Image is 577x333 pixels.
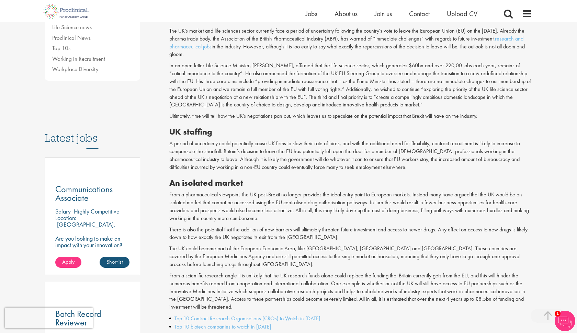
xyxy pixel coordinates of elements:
a: Top 10 Contract Research Organisations (CROs) to Watch in [DATE] [174,315,320,322]
a: Workplace Diversity [52,65,99,73]
a: Jobs [306,9,317,18]
a: Upload CV [447,9,477,18]
a: Join us [375,9,392,18]
a: Working in Recruitment [52,55,105,62]
strong: UK staffing [169,126,212,137]
p: In an open letter Life Science Minister, [PERSON_NAME], affirmed that the life science sector, wh... [169,62,533,109]
a: research and pharmaceutical jobs [169,35,523,50]
a: About us [335,9,358,18]
p: The UK could become part of the European Economic Area, like [GEOGRAPHIC_DATA], [GEOGRAPHIC_DATA]... [169,245,533,268]
p: [GEOGRAPHIC_DATA], [GEOGRAPHIC_DATA] [55,220,115,235]
p: There is also the potential that the addition of new barriers will ultimately threaten future inv... [169,226,533,242]
p: Ultimately, time will tell how the UK's negotiations pan out, which leaves us to speculate on the... [169,112,533,120]
a: Communications Associate [55,185,129,202]
a: Shortlist [100,257,129,268]
strong: An isolated market [169,177,243,188]
p: From a pharmaceutical viewpoint, the UK post-Brexit no longer provides the ideal entry point to E... [169,191,533,222]
p: From a scientific research angle it is unlikely that the UK research funds alone could replace th... [169,272,533,311]
a: Proclinical News [52,34,91,42]
span: 1 [555,311,561,317]
a: Contact [409,9,430,18]
p: The UK's market and life sciences sector currently face a period of uncertainty following the cou... [169,27,533,58]
span: Apply [62,258,75,265]
p: Highly Competitive [74,207,120,215]
iframe: reCAPTCHA [5,308,93,328]
h3: Latest jobs [45,115,140,149]
span: Location: [55,214,76,222]
span: Communications Associate [55,183,113,204]
a: Top 10 biotech companies to watch in [DATE] [174,323,271,330]
a: Top 10s [52,44,70,52]
img: Chatbot [555,311,575,331]
a: Life Science news [52,23,92,31]
span: Salary [55,207,71,215]
a: Apply [55,257,81,268]
p: A period of uncertainty could potentially cause UK firms to slow their rate of hires, and with th... [169,140,533,171]
p: Are you looking to make an impact with your innovation? We are working with a well-established ph... [55,235,129,281]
